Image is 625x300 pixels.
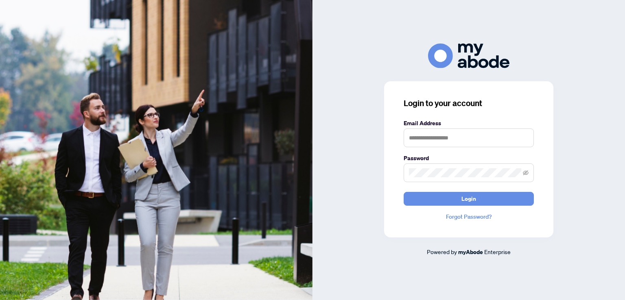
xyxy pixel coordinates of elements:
label: Password [404,154,534,163]
a: Forgot Password? [404,212,534,221]
label: Email Address [404,119,534,128]
h3: Login to your account [404,98,534,109]
span: Powered by [427,248,457,255]
span: Enterprise [484,248,511,255]
img: ma-logo [428,43,509,68]
a: myAbode [458,248,483,257]
span: eye-invisible [523,170,529,176]
button: Login [404,192,534,206]
span: Login [461,192,476,205]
